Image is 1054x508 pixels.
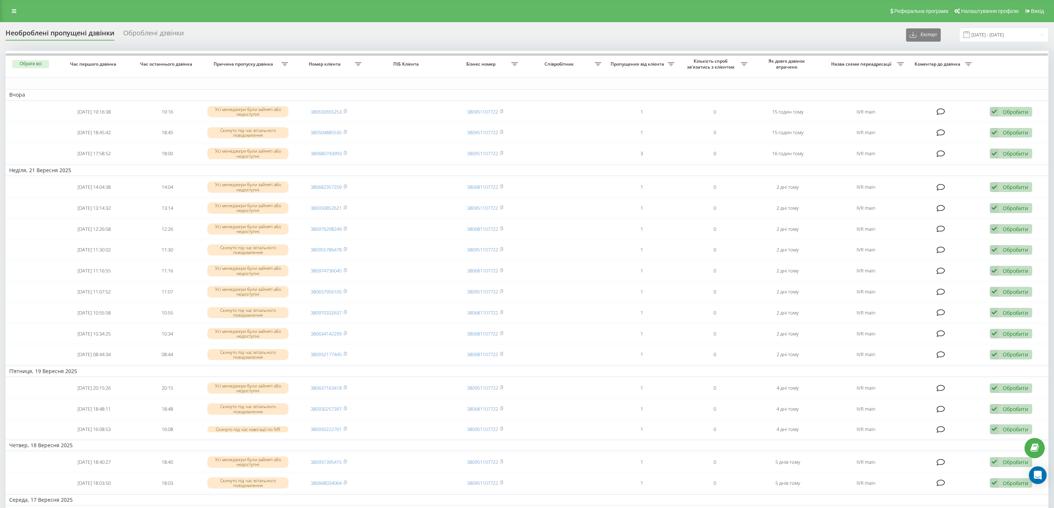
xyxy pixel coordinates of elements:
[824,219,908,239] td: IVR main
[207,328,288,339] div: Усі менеджери були зайняті або недоступні
[605,261,678,281] td: 1
[824,399,908,419] td: IVR main
[605,144,678,163] td: 3
[894,8,948,14] span: Реферальна програма
[131,261,204,281] td: 11:16
[824,282,908,302] td: IVR main
[824,303,908,323] td: IVR main
[1003,330,1028,337] div: Обробити
[678,420,751,438] td: 0
[605,378,678,398] td: 1
[751,303,824,323] td: 2 дні тому
[58,399,131,419] td: [DATE] 18:48:11
[311,150,342,157] a: 380680743993
[311,184,342,190] a: 380682357259
[296,61,355,67] span: Номер клієнта
[207,106,288,117] div: Усі менеджери були зайняті або недоступні
[605,420,678,438] td: 1
[1031,8,1044,14] span: Вихід
[678,378,751,398] td: 0
[467,309,498,316] a: 380681107722
[58,303,131,323] td: [DATE] 10:55:58
[58,282,131,302] td: [DATE] 11:07:52
[751,198,824,218] td: 2 дні тому
[1003,480,1028,487] div: Обробити
[58,102,131,122] td: [DATE] 19:16:38
[123,29,184,41] div: Оброблені дзвінки
[605,102,678,122] td: 1
[467,406,498,412] a: 380681107722
[207,286,288,297] div: Усі менеджери були зайняті або недоступні
[1003,459,1028,466] div: Обробити
[207,403,288,414] div: Скинуто під час вітального повідомлення
[58,420,131,438] td: [DATE] 16:08:53
[311,226,342,232] a: 380976298249
[467,246,498,253] a: 380951107722
[467,226,498,232] a: 380681107722
[58,240,131,260] td: [DATE] 11:30:02
[678,177,751,197] td: 0
[452,61,511,67] span: Бізнес номер
[58,473,131,493] td: [DATE] 18:03:50
[678,324,751,344] td: 0
[605,473,678,493] td: 1
[824,473,908,493] td: IVR main
[678,144,751,163] td: 0
[207,148,288,159] div: Усі менеджери були зайняті або недоступні
[605,399,678,419] td: 1
[311,480,342,486] a: 380668034064
[131,102,204,122] td: 19:16
[678,452,751,472] td: 0
[6,89,1048,100] td: Вчора
[207,477,288,488] div: Скинуто під час вітального повідомлення
[65,61,124,67] span: Час першого дзвінка
[605,303,678,323] td: 1
[751,399,824,419] td: 4 дні тому
[824,452,908,472] td: IVR main
[911,61,965,67] span: Коментар до дзвінка
[605,219,678,239] td: 1
[678,102,751,122] td: 0
[1003,246,1028,253] div: Обробити
[467,351,498,358] a: 380681107722
[58,177,131,197] td: [DATE] 14:04:38
[6,366,1048,377] td: П’ятниця, 19 Вересня 2025
[131,324,204,344] td: 10:34
[131,345,204,364] td: 08:44
[1003,205,1028,212] div: Обробити
[131,282,204,302] td: 11:07
[751,473,824,493] td: 5 днів тому
[824,177,908,197] td: IVR main
[467,108,498,115] a: 380951107722
[605,282,678,302] td: 1
[605,177,678,197] td: 1
[467,129,498,136] a: 380951107722
[207,244,288,255] div: Скинуто під час вітального повідомлення
[678,473,751,493] td: 0
[605,324,678,344] td: 1
[824,420,908,438] td: IVR main
[207,383,288,394] div: Усі менеджери були зайняті або недоступні
[824,102,908,122] td: IVR main
[373,61,442,67] span: ПІБ Клієнта
[131,452,204,472] td: 18:40
[467,205,498,211] a: 380951107722
[131,177,204,197] td: 14:04
[131,420,204,438] td: 16:08
[131,378,204,398] td: 20:15
[207,307,288,318] div: Скинуто під час вітального повідомлення
[751,102,824,122] td: 15 годин тому
[58,324,131,344] td: [DATE] 10:34:25
[1003,129,1028,136] div: Обробити
[131,399,204,419] td: 18:48
[1003,385,1028,392] div: Обробити
[131,303,204,323] td: 10:55
[678,240,751,260] td: 0
[1003,426,1028,433] div: Обробити
[58,261,131,281] td: [DATE] 11:16:55
[58,219,131,239] td: [DATE] 12:26:58
[751,123,824,142] td: 15 годин тому
[678,219,751,239] td: 0
[678,303,751,323] td: 0
[1003,267,1028,274] div: Обробити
